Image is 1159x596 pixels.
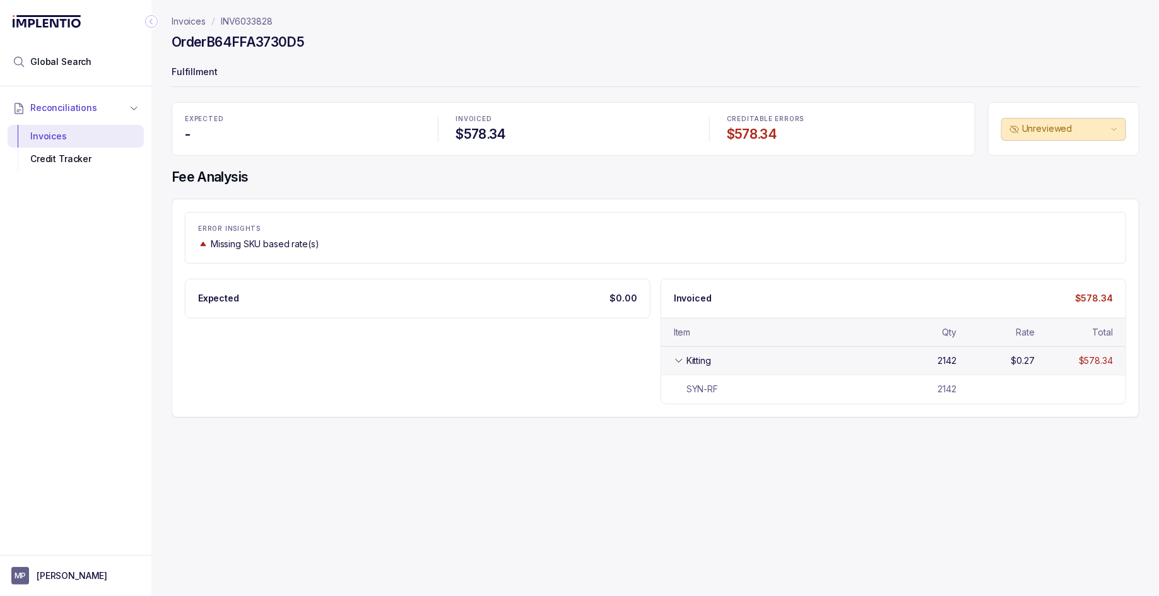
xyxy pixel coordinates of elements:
p: Fulfillment [172,61,1139,86]
div: Collapse Icon [144,14,159,29]
div: $578.34 [1079,354,1113,367]
h4: Order B64FFA3730D5 [172,33,304,51]
p: EXPECTED [185,115,420,123]
div: Kitting [686,354,711,367]
div: Qty [942,326,956,339]
div: 2142 [938,383,956,395]
h4: $578.34 [456,126,691,143]
span: Reconciliations [30,102,97,114]
div: Total [1093,326,1113,339]
img: trend image [198,239,208,248]
div: 2142 [938,354,956,367]
button: Reconciliations [8,94,144,122]
p: Missing SKU based rate(s) [211,238,319,250]
span: Global Search [30,56,91,68]
button: Unreviewed [1001,118,1126,141]
p: ERROR INSIGHTS [198,225,1113,233]
button: User initials[PERSON_NAME] [11,567,140,585]
p: [PERSON_NAME] [37,570,107,582]
a: INV6033828 [221,15,273,28]
p: Unreviewed [1022,122,1108,135]
div: Rate [1016,326,1035,339]
p: $578.34 [1075,292,1113,305]
a: Invoices [172,15,206,28]
div: $0.27 [1011,354,1035,367]
div: Invoices [18,125,134,148]
h4: $578.34 [727,126,962,143]
p: $0.00 [610,292,637,305]
span: User initials [11,567,29,585]
nav: breadcrumb [172,15,273,28]
div: Reconciliations [8,122,144,173]
p: Expected [198,292,239,305]
p: INVOICED [456,115,691,123]
p: CREDITABLE ERRORS [727,115,962,123]
div: Item [674,326,690,339]
p: Invoiced [674,292,712,305]
div: Credit Tracker [18,148,134,170]
h4: Fee Analysis [172,168,1139,186]
div: SYN-RF [674,383,718,395]
h4: - [185,126,420,143]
